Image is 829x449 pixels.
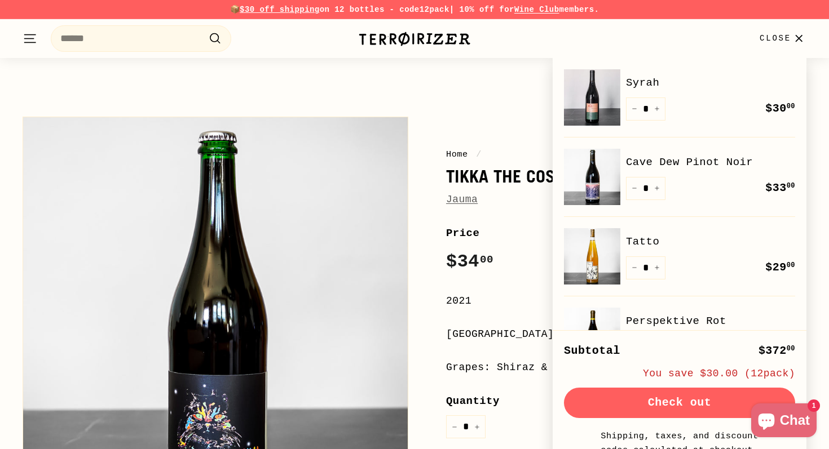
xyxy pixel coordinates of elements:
a: Tatto [626,233,795,250]
input: quantity [446,415,486,438]
button: Increase item quantity by one [469,415,486,438]
span: $34 [446,251,493,272]
button: Increase item quantity by one [649,97,665,121]
button: Reduce item quantity by one [446,415,463,438]
strong: 12pack [420,5,449,14]
img: Perspektive Rot [564,308,620,364]
a: Jauma [446,194,478,205]
button: Reduce item quantity by one [626,177,643,200]
p: 📦 on 12 bottles - code | 10% off for members. [23,3,806,16]
button: Increase item quantity by one [649,256,665,279]
div: [GEOGRAPHIC_DATA], [GEOGRAPHIC_DATA] [446,326,806,343]
label: Price [446,225,806,242]
a: Wine Club [514,5,559,14]
div: $372 [759,342,795,360]
h1: Tikka the Cosmic Cat [446,167,806,186]
span: / [473,149,484,159]
button: Close [753,22,813,55]
span: Close [760,32,791,45]
button: Increase item quantity by one [649,177,665,200]
div: You save $30.00 (12pack) [564,366,795,382]
a: Cave Dew Pinot Noir [626,154,795,171]
span: $29 [765,261,795,274]
button: Reduce item quantity by one [626,256,643,279]
span: $33 [765,181,795,194]
sup: 00 [787,103,795,110]
nav: breadcrumbs [446,148,806,161]
div: 2021 [446,293,806,309]
sup: 00 [787,182,795,190]
span: $30 [765,102,795,115]
sup: 00 [480,254,493,266]
label: Quantity [446,393,806,410]
div: Grapes: Shiraz & Grenache [446,359,806,376]
span: $30 off shipping [240,5,320,14]
a: Perspektive Rot [626,313,795,330]
button: Reduce item quantity by one [626,97,643,121]
inbox-online-store-chat: Shopify online store chat [748,403,820,440]
img: Tatto [564,228,620,284]
sup: 00 [787,261,795,269]
div: Subtotal [564,342,620,360]
img: Cave Dew Pinot Noir [564,149,620,205]
a: Home [446,149,468,159]
a: Syrah [626,74,795,91]
button: Check out [564,388,795,418]
img: Syrah [564,69,620,126]
sup: 00 [787,345,795,353]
